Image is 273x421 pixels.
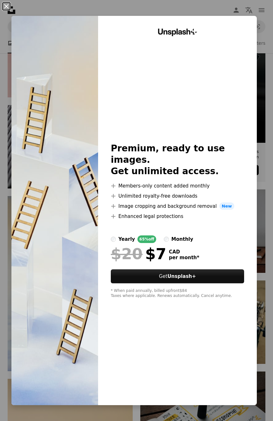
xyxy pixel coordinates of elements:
[137,235,156,243] div: 65% off
[111,213,244,220] li: Enhanced legal protections
[167,273,196,279] strong: Unsplash+
[111,192,244,200] li: Unlimited royalty-free downloads
[111,269,244,283] button: GetUnsplash+
[111,288,244,299] div: * When paid annually, billed upfront $84 Taxes where applicable. Renews automatically. Cancel any...
[111,182,244,190] li: Members-only content added monthly
[169,255,199,260] span: per month *
[111,246,143,262] span: $20
[169,249,199,255] span: CAD
[111,143,244,177] h2: Premium, ready to use images. Get unlimited access.
[111,246,166,262] div: $7
[164,237,169,242] input: monthly
[111,202,244,210] li: Image cropping and background removal
[219,202,235,210] span: New
[111,237,116,242] input: yearly65%off
[118,235,135,243] div: yearly
[171,235,193,243] div: monthly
